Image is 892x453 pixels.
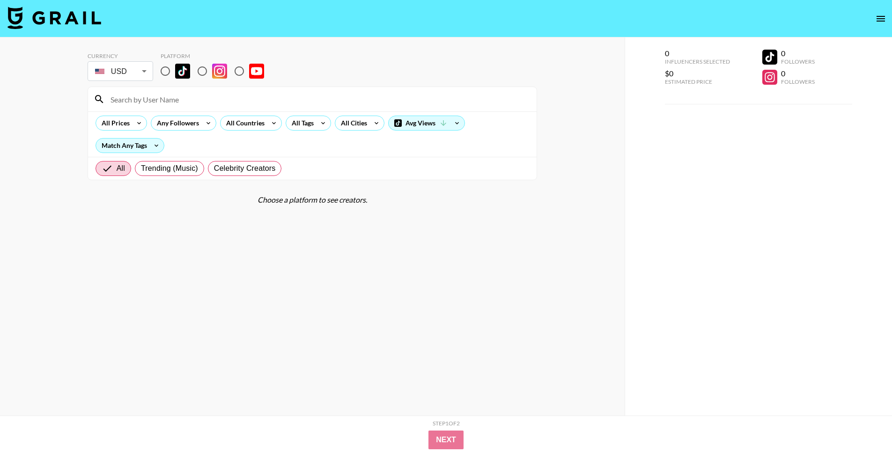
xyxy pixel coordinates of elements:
input: Search by User Name [105,92,531,107]
div: Estimated Price [665,78,730,85]
div: All Countries [221,116,266,130]
div: Followers [781,58,815,65]
div: $0 [665,69,730,78]
div: Match Any Tags [96,139,164,153]
div: Step 1 of 2 [433,420,460,427]
span: Trending (Music) [141,163,198,174]
button: open drawer [871,9,890,28]
div: Followers [781,78,815,85]
span: All [117,163,125,174]
div: All Cities [335,116,369,130]
img: YouTube [249,64,264,79]
div: 0 [781,49,815,58]
div: All Prices [96,116,132,130]
div: Avg Views [389,116,464,130]
img: Grail Talent [7,7,101,29]
img: Instagram [212,64,227,79]
div: Influencers Selected [665,58,730,65]
div: Platform [161,52,272,59]
div: Currency [88,52,153,59]
button: Next [428,431,464,449]
img: TikTok [175,64,190,79]
div: 0 [665,49,730,58]
div: All Tags [286,116,316,130]
span: Celebrity Creators [214,163,276,174]
div: Choose a platform to see creators. [88,195,537,205]
iframe: Drift Widget Chat Controller [845,406,881,442]
div: Any Followers [151,116,201,130]
div: USD [89,63,151,80]
div: 0 [781,69,815,78]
